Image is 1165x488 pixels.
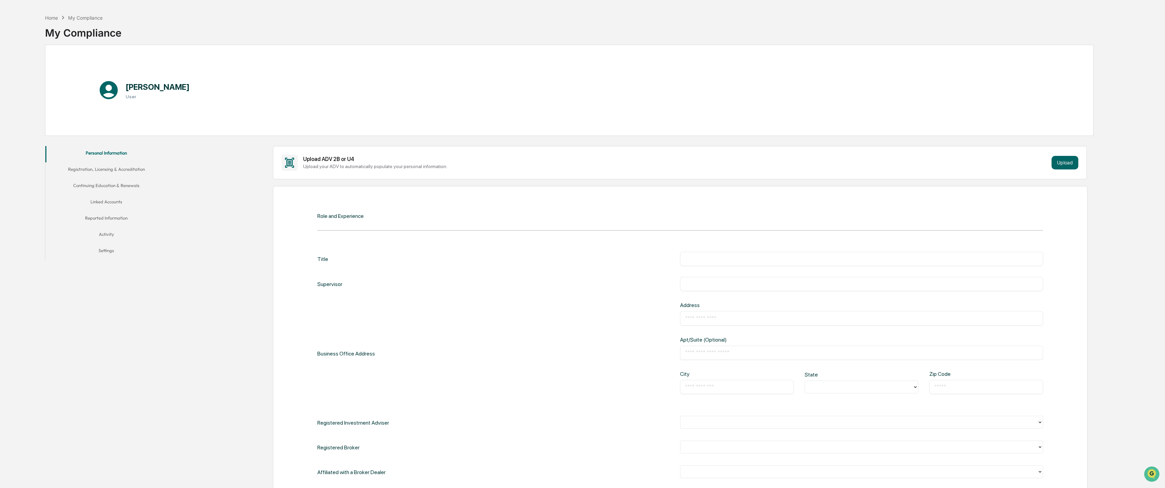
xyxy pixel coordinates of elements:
button: Activity [45,227,167,244]
button: Start new chat [115,54,123,62]
div: City [680,371,731,377]
div: Business Office Address [317,302,375,405]
a: 🗄️Attestations [46,83,87,95]
a: 🖐️Preclearance [4,83,46,95]
h1: [PERSON_NAME] [126,82,190,92]
span: Preclearance [14,85,44,92]
button: Settings [45,244,167,260]
div: secondary tabs example [45,146,192,260]
div: Apt/Suite (Optional) [680,337,843,343]
div: Affiliated with a Broker Dealer [317,465,386,479]
span: Attestations [56,85,84,92]
div: Role and Experience [317,213,364,219]
button: Linked Accounts [45,195,167,211]
div: Supervisor [317,277,342,291]
div: Home [45,15,58,21]
div: State [805,371,856,378]
div: 🔎 [7,99,12,104]
button: Registration, Licensing & Accreditation [45,162,167,179]
div: 🖐️ [7,86,12,91]
div: Address [680,302,843,308]
img: 1746055101610-c473b297-6a78-478c-a979-82029cc54cd1 [7,52,19,64]
button: Personal Information [45,146,167,162]
a: 🔎Data Lookup [4,96,45,108]
div: Upload ADV 2B or U4 [303,156,1049,162]
div: Title [317,252,328,266]
div: We're available if you need us! [23,59,86,64]
div: Zip Code [929,371,980,377]
span: Data Lookup [14,98,43,105]
div: Registered Broker [317,441,360,454]
iframe: Open customer support [1143,466,1162,484]
div: My Compliance [45,21,122,39]
span: Pylon [67,115,82,120]
button: Upload [1052,156,1078,169]
a: Powered byPylon [48,115,82,120]
p: How can we help? [7,14,123,25]
div: Upload your ADV to automatically populate your personal information. [303,164,1049,169]
div: My Compliance [68,15,103,21]
div: 🗄️ [49,86,55,91]
button: Continuing Education & Renewals [45,179,167,195]
h3: User [126,94,190,99]
button: Reported Information [45,211,167,227]
div: Start new chat [23,52,111,59]
div: Registered Investment Adviser [317,416,389,430]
